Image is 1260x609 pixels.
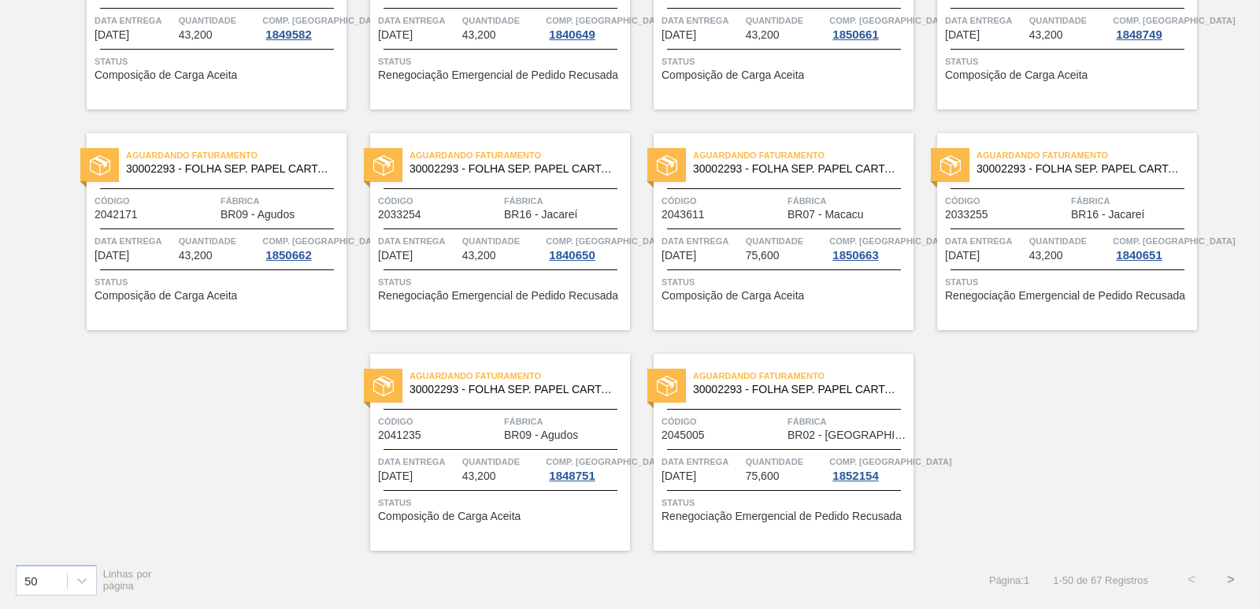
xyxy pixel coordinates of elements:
span: Comp. Carga [546,13,668,28]
span: Status [94,274,343,290]
span: 12/11/2025 [378,470,413,482]
a: statusAguardando Faturamento30002293 - FOLHA SEP. PAPEL CARTAO 1200x1000M 350gCódigo2041235Fábric... [346,354,630,551]
span: Data Entrega [378,454,458,470]
img: status [940,155,961,176]
span: BR09 - Agudos [504,429,578,441]
span: Status [378,274,626,290]
span: 2043611 [661,209,705,221]
span: Código [378,414,500,429]
a: statusAguardando Faturamento30002293 - FOLHA SEP. PAPEL CARTAO 1200x1000M 350gCódigo2045005Fábric... [630,354,913,551]
div: 1840651 [1113,249,1165,262]
span: Status [661,54,910,69]
span: Aguardando Faturamento [126,147,346,163]
span: 09/11/2025 [945,29,980,41]
span: Composição de Carga Aceita [94,69,237,81]
span: Fábrica [787,414,910,429]
span: Quantidade [462,233,543,249]
span: Aguardando Faturamento [976,147,1197,163]
a: Comp. [GEOGRAPHIC_DATA]1850662 [262,233,343,262]
span: Comp. Carga [546,233,668,249]
span: 30002293 - FOLHA SEP. PAPEL CARTAO 1200x1000M 350g [409,384,617,395]
span: Aguardando Faturamento [693,147,913,163]
span: 43,200 [462,29,496,41]
span: Data Entrega [94,13,175,28]
div: 1849582 [262,28,314,41]
div: 1840650 [546,249,598,262]
span: 43,200 [179,29,213,41]
span: Comp. Carga [829,13,951,28]
div: 1848751 [546,470,598,482]
span: Aguardando Faturamento [409,147,630,163]
span: Data Entrega [945,233,1025,249]
span: Data Entrega [94,233,175,249]
span: 2041235 [378,429,421,441]
span: BR09 - Agudos [220,209,295,221]
div: 1850662 [262,249,314,262]
span: 43,200 [179,250,213,262]
a: Comp. [GEOGRAPHIC_DATA]1850661 [829,13,910,41]
span: Código [661,193,784,209]
a: Comp. [GEOGRAPHIC_DATA]1840650 [546,233,626,262]
span: Código [378,193,500,209]
span: 43,200 [746,29,780,41]
span: 75,600 [746,250,780,262]
span: Data Entrega [661,13,742,28]
a: statusAguardando Faturamento30002293 - FOLHA SEP. PAPEL CARTAO 1200x1000M 350gCódigo2042171Fábric... [63,133,346,330]
span: Composição de Carga Aceita [94,290,237,302]
span: 75,600 [746,470,780,482]
span: 30002293 - FOLHA SEP. PAPEL CARTAO 1200x1000M 350g [409,163,617,175]
span: 30002293 - FOLHA SEP. PAPEL CARTAO 1200x1000M 350g [976,163,1184,175]
span: Código [945,193,1067,209]
span: 1 - 50 de 67 Registros [1053,574,1148,586]
a: Comp. [GEOGRAPHIC_DATA]1849582 [262,13,343,41]
span: 30002293 - FOLHA SEP. PAPEL CARTAO 1200x1000M 350g [693,384,901,395]
span: BR16 - Jacareí [504,209,577,221]
span: Status [945,274,1193,290]
span: Quantidade [462,454,543,470]
span: Fábrica [220,193,343,209]
span: Comp. Carga [829,233,951,249]
span: 43,200 [462,250,496,262]
span: 08/11/2025 [661,29,696,41]
span: 14/11/2025 [661,470,696,482]
span: 11/11/2025 [661,250,696,262]
span: Quantidade [1029,233,1110,249]
span: Data Entrega [945,13,1025,28]
button: < [1172,560,1211,600]
span: 43,200 [1029,29,1063,41]
a: statusAguardando Faturamento30002293 - FOLHA SEP. PAPEL CARTAO 1200x1000M 350gCódigo2043611Fábric... [630,133,913,330]
span: 43,200 [1029,250,1063,262]
span: Fábrica [1071,193,1193,209]
a: statusAguardando Faturamento30002293 - FOLHA SEP. PAPEL CARTAO 1200x1000M 350gCódigo2033255Fábric... [913,133,1197,330]
span: 2042171 [94,209,138,221]
span: Quantidade [179,13,259,28]
span: Data Entrega [661,454,742,470]
span: Comp. Carga [262,233,384,249]
span: Comp. Carga [1113,13,1235,28]
span: Status [661,274,910,290]
span: 30002293 - FOLHA SEP. PAPEL CARTAO 1200x1000M 350g [693,163,901,175]
span: 12/11/2025 [945,250,980,262]
span: Renegociação Emergencial de Pedido Recusada [945,290,1185,302]
div: 1840649 [546,28,598,41]
span: Página : 1 [989,574,1029,586]
span: Linhas por página [103,568,152,592]
a: statusAguardando Faturamento30002293 - FOLHA SEP. PAPEL CARTAO 1200x1000M 350gCódigo2033254Fábric... [346,133,630,330]
div: 1848749 [1113,28,1165,41]
img: status [90,155,110,176]
span: BR16 - Jacareí [1071,209,1144,221]
span: Quantidade [746,233,826,249]
span: Data Entrega [661,233,742,249]
img: status [373,155,394,176]
span: 07/11/2025 [378,29,413,41]
a: Comp. [GEOGRAPHIC_DATA]1840649 [546,13,626,41]
span: 43,200 [462,470,496,482]
span: Status [945,54,1193,69]
button: > [1211,560,1251,600]
a: Comp. [GEOGRAPHIC_DATA]1852154 [829,454,910,482]
span: Composição de Carga Aceita [661,290,804,302]
span: Quantidade [1029,13,1110,28]
span: Composição de Carga Aceita [661,69,804,81]
span: Renegociação Emergencial de Pedido Recusada [378,290,618,302]
span: Comp. Carga [1113,233,1235,249]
